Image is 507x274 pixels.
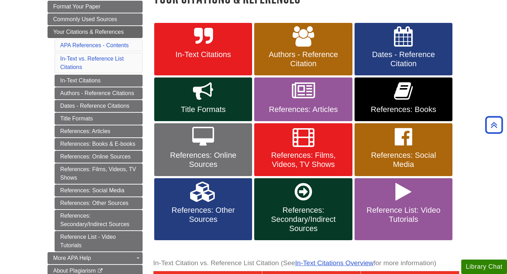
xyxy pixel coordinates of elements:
[461,260,507,274] button: Library Chat
[48,13,143,25] a: Commonly Used Sources
[355,23,452,76] a: Dates - Reference Citation
[60,56,124,70] a: In-Text vs. Reference List Citations
[159,50,247,59] span: In-Text Citations
[55,197,143,209] a: References: Other Sources
[97,269,103,273] i: This link opens in a new window
[159,206,247,224] span: References: Other Sources
[53,268,96,274] span: About Plagiarism
[53,29,124,35] span: Your Citations & References
[154,77,252,121] a: Title Formats
[254,178,352,240] a: References: Secondary/Indirect Sources
[53,255,91,261] span: More APA Help
[48,252,143,264] a: More APA Help
[55,185,143,197] a: References: Social Media
[55,231,143,251] a: Reference List - Video Tutorials
[48,26,143,38] a: Your Citations & References
[55,125,143,137] a: References: Articles
[55,151,143,163] a: References: Online Sources
[154,178,252,240] a: References: Other Sources
[55,87,143,99] a: Authors - Reference Citations
[360,50,447,68] span: Dates - Reference Citation
[55,75,143,87] a: In-Text Citations
[153,255,459,271] caption: In-Text Citation vs. Reference List Citation (See for more information)
[259,105,347,114] span: References: Articles
[159,105,247,114] span: Title Formats
[154,23,252,76] a: In-Text Citations
[360,206,447,224] span: Reference List: Video Tutorials
[355,123,452,176] a: References: Social Media
[55,163,143,184] a: References: Films, Videos, TV Shows
[48,1,143,13] a: Format Your Paper
[483,120,505,130] a: Back to Top
[254,123,352,176] a: References: Films, Videos, TV Shows
[154,123,252,176] a: References: Online Sources
[55,113,143,125] a: Title Formats
[60,42,129,48] a: APA References - Contents
[259,151,347,169] span: References: Films, Videos, TV Shows
[55,210,143,230] a: References: Secondary/Indirect Sources
[259,50,347,68] span: Authors - Reference Citation
[360,105,447,114] span: References: Books
[295,259,374,267] a: In-Text Citations Overview
[55,100,143,112] a: Dates - Reference Citations
[159,151,247,169] span: References: Online Sources
[53,4,100,10] span: Format Your Paper
[259,206,347,233] span: References: Secondary/Indirect Sources
[55,138,143,150] a: References: Books & E-books
[355,77,452,121] a: References: Books
[53,16,117,22] span: Commonly Used Sources
[254,77,352,121] a: References: Articles
[254,23,352,76] a: Authors - Reference Citation
[355,178,452,240] a: Reference List: Video Tutorials
[360,151,447,169] span: References: Social Media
